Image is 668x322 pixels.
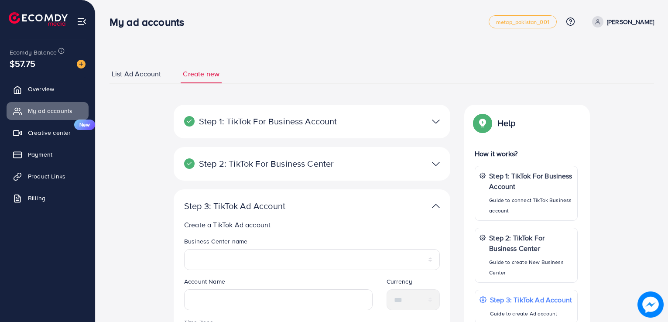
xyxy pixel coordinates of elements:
span: Overview [28,85,54,93]
img: image [637,291,664,318]
p: Create a TikTok Ad account [184,219,443,230]
img: TikTok partner [432,200,440,212]
a: Creative centerNew [7,124,89,141]
img: TikTok partner [432,158,440,170]
p: Step 2: TikTok For Business Center [489,233,573,253]
a: Payment [7,146,89,163]
p: Step 3: TikTok Ad Account [490,295,572,305]
p: Guide to connect TikTok Business account [489,195,573,216]
a: [PERSON_NAME] [589,16,654,27]
p: Step 1: TikTok For Business Account [489,171,573,192]
span: Payment [28,150,52,159]
p: Step 2: TikTok For Business Center [184,158,350,169]
span: Billing [28,194,45,202]
img: image [77,60,86,69]
p: How it works? [475,148,578,159]
img: TikTok partner [432,115,440,128]
p: Step 3: TikTok Ad Account [184,201,350,211]
h3: My ad accounts [110,16,191,28]
a: Overview [7,80,89,98]
span: Product Links [28,172,65,181]
span: New [74,120,95,130]
img: menu [77,17,87,27]
span: List Ad Account [112,69,161,79]
a: Product Links [7,168,89,185]
legend: Account Name [184,277,373,289]
span: Creative center [28,128,71,137]
p: Guide to create New Business Center [489,257,573,278]
img: Popup guide [475,115,490,131]
p: [PERSON_NAME] [607,17,654,27]
legend: Currency [387,277,440,289]
p: Guide to create Ad account [490,308,572,319]
img: logo [9,12,68,26]
p: Help [497,118,516,128]
span: $57.75 [10,57,35,70]
span: metap_pakistan_001 [496,19,549,25]
span: Create new [183,69,219,79]
span: Ecomdy Balance [10,48,57,57]
span: My ad accounts [28,106,72,115]
a: Billing [7,189,89,207]
a: metap_pakistan_001 [489,15,557,28]
a: My ad accounts [7,102,89,120]
legend: Business Center name [184,237,440,249]
p: Step 1: TikTok For Business Account [184,116,350,127]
